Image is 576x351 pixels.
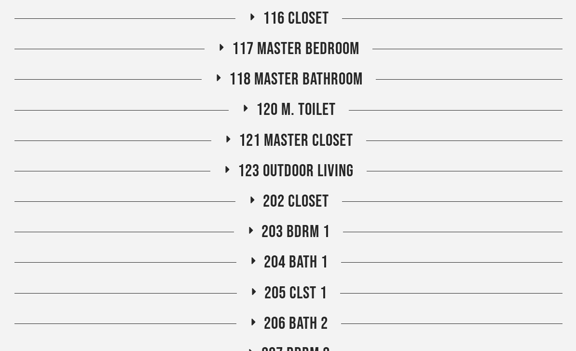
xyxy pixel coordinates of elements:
span: 206 Bath 2 [264,314,328,335]
span: 203 BDRM 1 [261,222,330,243]
span: 204 Bath 1 [264,253,328,273]
span: 118 Master Bathroom [229,70,363,90]
span: 202 CLOSET [263,192,329,212]
span: 123 Outdoor Living [238,161,354,182]
span: 116 CLOSET [263,9,329,29]
span: 205 CLST 1 [264,283,327,304]
span: 117 Master Bedroom [232,39,359,60]
span: 120 M. TOILET [256,100,336,121]
span: 121 Master Closet [239,131,353,152]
